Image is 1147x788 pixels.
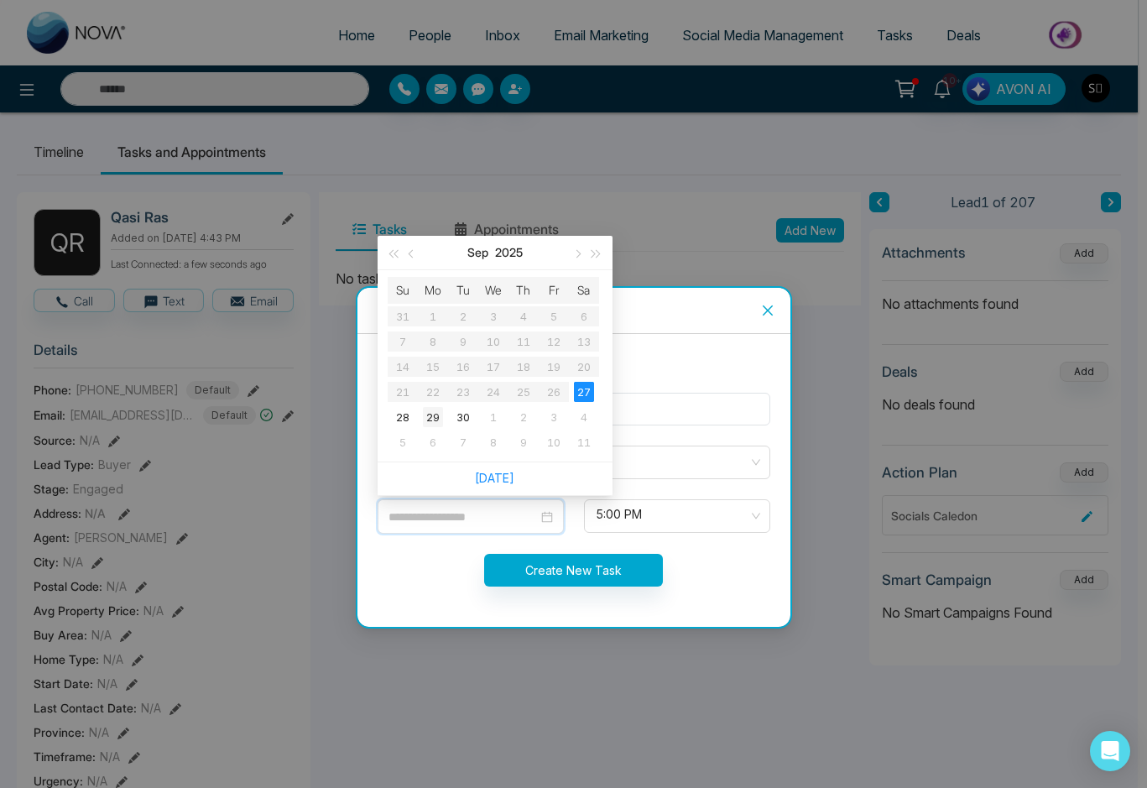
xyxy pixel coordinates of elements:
td: 2025-10-02 [508,404,539,430]
div: 1 [483,407,503,427]
th: Fr [539,277,569,304]
button: 2025 [495,236,523,269]
div: Open Intercom Messenger [1090,731,1130,771]
td: 2025-09-30 [448,404,478,430]
th: Mo [418,277,448,304]
button: Create New Task [484,554,663,587]
div: 9 [514,432,534,452]
th: Th [508,277,539,304]
button: Sep [467,236,488,269]
td: 2025-10-10 [539,430,569,455]
td: 2025-09-27 [569,379,599,404]
th: Tu [448,277,478,304]
div: 28 [393,407,413,427]
a: [DATE] [475,471,514,485]
div: 29 [423,407,443,427]
th: Sa [569,277,599,304]
div: 8 [483,432,503,452]
div: 6 [423,432,443,452]
div: 7 [453,432,473,452]
div: 27 [574,382,594,402]
span: 5:00 PM [596,502,759,530]
td: 2025-10-11 [569,430,599,455]
span: close [761,304,774,317]
th: We [478,277,508,304]
td: 2025-09-29 [418,404,448,430]
td: 2025-10-01 [478,404,508,430]
div: 30 [453,407,473,427]
td: 2025-10-04 [569,404,599,430]
th: Su [388,277,418,304]
td: 2025-09-28 [388,404,418,430]
td: 2025-10-09 [508,430,539,455]
div: 2 [514,407,534,427]
div: 10 [544,432,564,452]
div: 3 [544,407,564,427]
div: Lead Name : Qasi [368,354,780,373]
button: Close [745,288,790,333]
td: 2025-10-07 [448,430,478,455]
td: 2025-10-03 [539,404,569,430]
div: 11 [574,432,594,452]
div: 5 [393,432,413,452]
td: 2025-10-06 [418,430,448,455]
div: 4 [574,407,594,427]
td: 2025-10-05 [388,430,418,455]
td: 2025-10-08 [478,430,508,455]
